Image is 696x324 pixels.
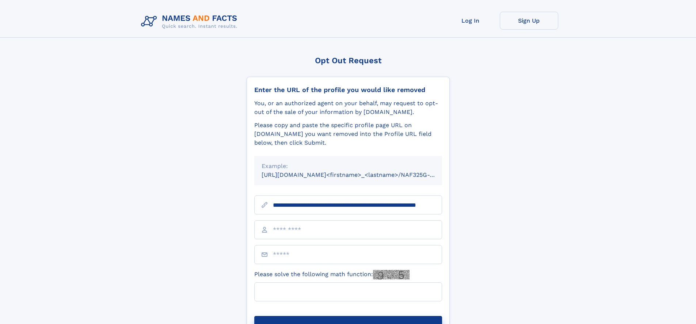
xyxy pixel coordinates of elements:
[138,12,243,31] img: Logo Names and Facts
[254,270,410,279] label: Please solve the following math function:
[254,99,442,117] div: You, or an authorized agent on your behalf, may request to opt-out of the sale of your informatio...
[254,86,442,94] div: Enter the URL of the profile you would like removed
[262,171,456,178] small: [URL][DOMAIN_NAME]<firstname>_<lastname>/NAF325G-xxxxxxxx
[441,12,500,30] a: Log In
[500,12,558,30] a: Sign Up
[262,162,435,171] div: Example:
[247,56,450,65] div: Opt Out Request
[254,121,442,147] div: Please copy and paste the specific profile page URL on [DOMAIN_NAME] you want removed into the Pr...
